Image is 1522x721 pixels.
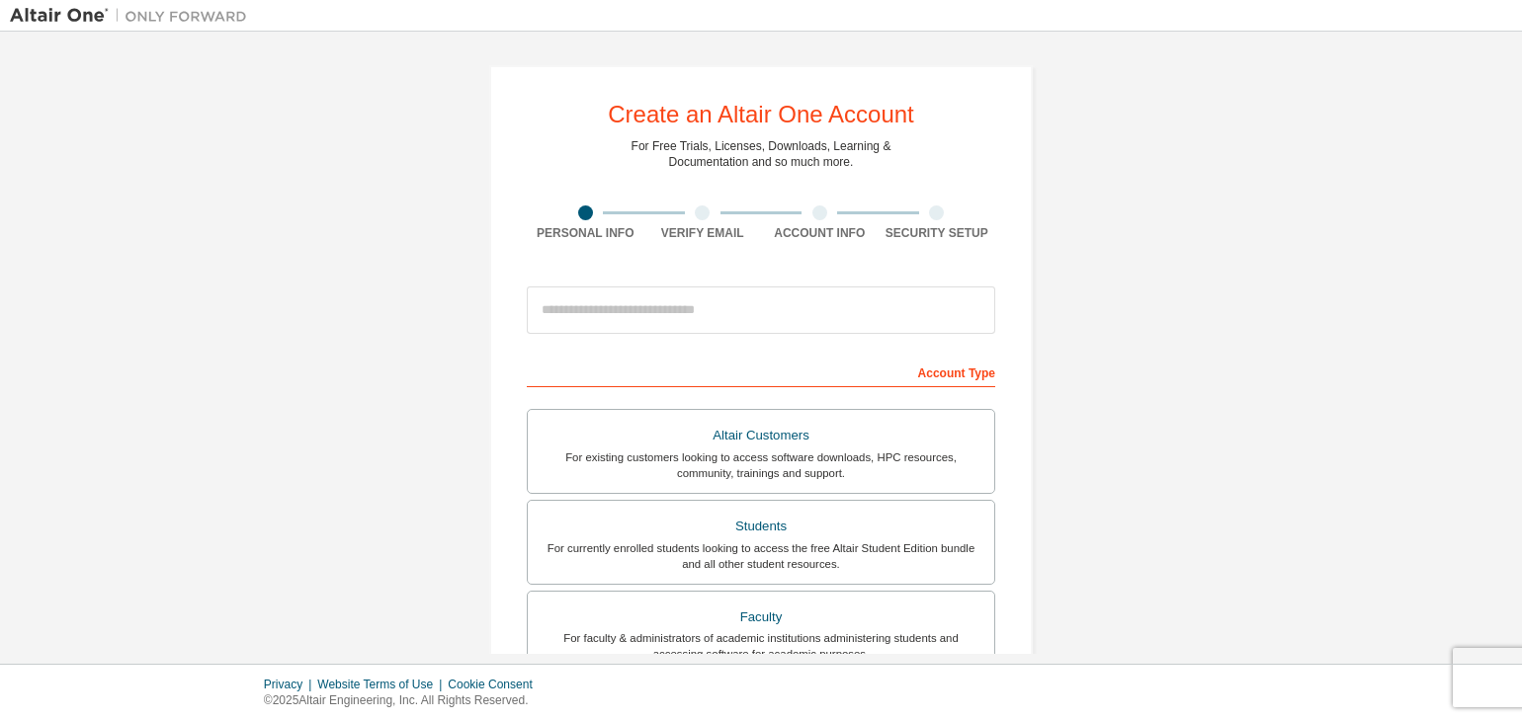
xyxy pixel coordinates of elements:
[540,513,982,540] div: Students
[264,677,317,692] div: Privacy
[608,103,914,126] div: Create an Altair One Account
[10,6,257,26] img: Altair One
[644,225,762,241] div: Verify Email
[540,630,982,662] div: For faculty & administrators of academic institutions administering students and accessing softwa...
[527,225,644,241] div: Personal Info
[527,356,995,387] div: Account Type
[540,603,982,631] div: Faculty
[540,540,982,572] div: For currently enrolled students looking to access the free Altair Student Edition bundle and all ...
[264,692,545,709] p: © 2025 Altair Engineering, Inc. All Rights Reserved.
[540,449,982,481] div: For existing customers looking to access software downloads, HPC resources, community, trainings ...
[879,225,996,241] div: Security Setup
[632,138,891,170] div: For Free Trials, Licenses, Downloads, Learning & Documentation and so much more.
[540,422,982,449] div: Altair Customers
[448,677,544,692] div: Cookie Consent
[317,677,448,692] div: Website Terms of Use
[761,225,879,241] div: Account Info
